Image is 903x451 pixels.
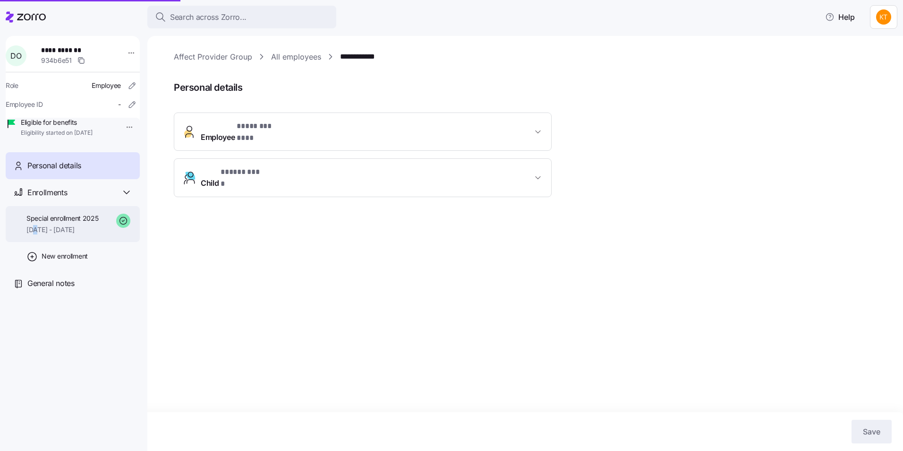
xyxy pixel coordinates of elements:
span: Help [825,11,855,23]
span: [DATE] - [DATE] [26,225,99,234]
span: Search across Zorro... [170,11,247,23]
span: Role [6,81,18,90]
span: Eligibility started on [DATE] [21,129,93,137]
a: Affect Provider Group [174,51,252,63]
span: 934b6e51 [41,56,72,65]
button: Save [852,420,892,443]
button: Help [818,8,862,26]
span: Save [863,426,880,437]
span: Employee [201,121,288,143]
span: D O [10,52,21,60]
span: Personal details [174,80,890,95]
span: Personal details [27,160,81,172]
span: Employee ID [6,100,43,109]
span: Employee [92,81,121,90]
a: All employees [271,51,321,63]
span: New enrollment [42,252,88,261]
span: General notes [27,278,75,289]
span: Child [201,166,264,189]
button: Search across Zorro... [147,6,336,28]
span: Special enrollment 2025 [26,214,99,223]
img: 05ced2741be1dbbcd653b686e9b08cec [876,9,891,25]
span: Eligible for benefits [21,118,93,127]
span: Enrollments [27,187,67,199]
span: - [118,100,121,109]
